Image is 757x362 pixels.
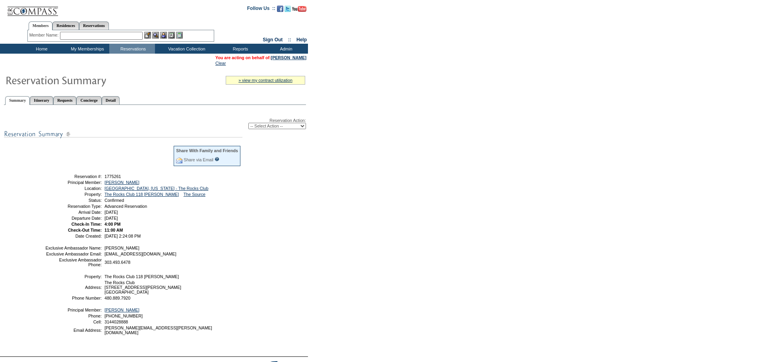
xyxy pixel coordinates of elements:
img: Reservaton Summary [5,72,164,88]
td: Arrival Date: [45,210,102,215]
a: Subscribe to our YouTube Channel [292,8,306,13]
span: [PERSON_NAME] [105,246,139,250]
td: Vacation Collection [155,44,217,54]
td: Departure Date: [45,216,102,221]
a: Residences [52,21,79,30]
span: You are acting on behalf of: [215,55,306,60]
td: My Memberships [64,44,109,54]
a: Clear [215,61,226,66]
td: Address: [45,280,102,294]
span: The Rocks Club 118 [PERSON_NAME] [105,274,179,279]
span: [EMAIL_ADDRESS][DOMAIN_NAME] [105,252,176,256]
strong: Check-In Time: [72,222,102,226]
span: 4:00 PM [105,222,120,226]
img: Become our fan on Facebook [277,6,283,12]
td: Follow Us :: [247,5,275,14]
td: Principal Member: [45,308,102,312]
span: [DATE] [105,216,118,221]
a: Help [296,37,307,43]
td: Principal Member: [45,180,102,185]
a: Reservations [79,21,109,30]
td: Property: [45,192,102,197]
a: Follow us on Twitter [285,8,291,13]
td: Date Created: [45,234,102,238]
td: Reports [217,44,262,54]
span: The Rocks Club [STREET_ADDRESS][PERSON_NAME] [GEOGRAPHIC_DATA] [105,280,181,294]
img: View [152,32,159,39]
a: Detail [102,96,120,105]
a: Summary [5,96,30,105]
td: Email Address: [45,325,102,335]
td: Phone Number: [45,296,102,300]
span: Advanced Reservation [105,204,147,209]
a: Requests [53,96,76,105]
td: Exclusive Ambassador Email: [45,252,102,256]
a: The Rocks Club 118 [PERSON_NAME] [105,192,179,197]
span: 1775261 [105,174,121,179]
a: [GEOGRAPHIC_DATA], [US_STATE] - The Rocks Club [105,186,208,191]
span: 480.889.7920 [105,296,130,300]
td: Status: [45,198,102,203]
td: Exclusive Ambassador Name: [45,246,102,250]
a: Become our fan on Facebook [277,8,283,13]
span: Confirmed [105,198,124,203]
td: Reservations [109,44,155,54]
td: Reservation #: [45,174,102,179]
div: Member Name: [29,32,60,39]
span: [DATE] 2:24:08 PM [105,234,141,238]
img: Reservations [168,32,175,39]
img: subTtlResSummary.gif [4,129,242,139]
td: Home [18,44,64,54]
td: Reservation Type: [45,204,102,209]
a: [PERSON_NAME] [271,55,306,60]
img: Subscribe to our YouTube Channel [292,6,306,12]
td: Admin [262,44,308,54]
span: 3144028888 [105,319,128,324]
span: [PHONE_NUMBER] [105,314,143,318]
a: Members [29,21,53,30]
a: Sign Out [263,37,283,43]
a: Concierge [76,96,101,105]
span: 11:00 AM [105,228,123,232]
span: :: [288,37,291,43]
span: [PERSON_NAME][EMAIL_ADDRESS][PERSON_NAME][DOMAIN_NAME] [105,325,212,335]
a: [PERSON_NAME] [105,180,139,185]
a: The Source [184,192,205,197]
td: Cell: [45,319,102,324]
td: Property: [45,274,102,279]
strong: Check-Out Time: [68,228,102,232]
img: Follow us on Twitter [285,6,291,12]
img: Impersonate [160,32,167,39]
a: Share via Email [184,157,213,162]
img: b_edit.gif [144,32,151,39]
div: Reservation Action: [4,118,306,129]
td: Location: [45,186,102,191]
td: Exclusive Ambassador Phone: [45,257,102,267]
td: Phone: [45,314,102,318]
a: Itinerary [30,96,53,105]
div: Share With Family and Friends [176,148,238,153]
a: » view my contract utilization [238,78,292,83]
span: 303.493.6478 [105,260,130,265]
span: [DATE] [105,210,118,215]
a: [PERSON_NAME] [105,308,139,312]
img: b_calculator.gif [176,32,183,39]
input: What is this? [215,157,219,161]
